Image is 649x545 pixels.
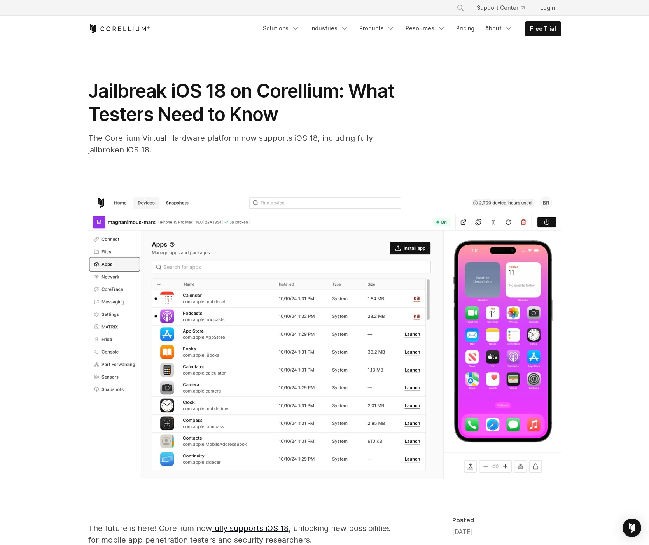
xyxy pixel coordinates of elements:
a: About [481,21,517,35]
a: Login [534,1,561,15]
a: Industries [306,21,353,35]
span: Jailbreak iOS 18 on Corellium: What Testers Need to Know [88,79,394,126]
div: Open Intercom Messenger [623,519,641,537]
div: Posted [452,516,561,524]
a: Solutions [258,21,304,35]
span: The Corellium Virtual Hardware platform now supports iOS 18, including fully jailbroken iOS 18. [88,133,373,154]
div: Navigation Menu [447,1,561,15]
button: Search [453,1,467,15]
a: Resources [401,21,450,35]
a: Free Trial [525,22,561,36]
img: iOS 18 Full Screenshot-1 [88,193,561,479]
span: [DATE] [452,528,473,536]
div: Navigation Menu [258,21,561,36]
a: fully supports iOS 18 [212,524,289,533]
a: Corellium Home [88,24,150,33]
a: Products [355,21,399,35]
a: Support Center [471,1,531,15]
a: Pricing [451,21,479,35]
